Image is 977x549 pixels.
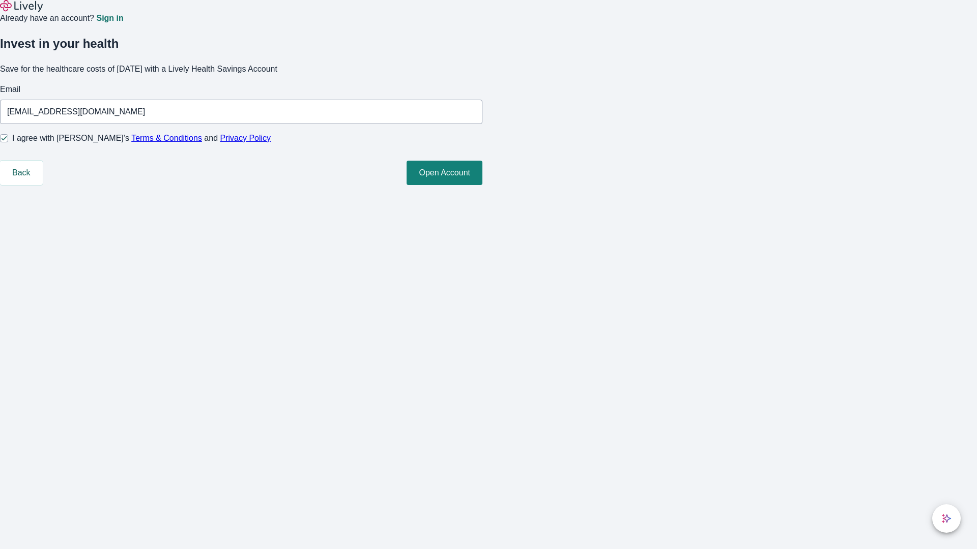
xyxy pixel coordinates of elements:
a: Terms & Conditions [131,134,202,142]
a: Sign in [96,14,123,22]
a: Privacy Policy [220,134,271,142]
svg: Lively AI Assistant [941,513,952,524]
button: Open Account [407,161,482,185]
span: I agree with [PERSON_NAME]’s and [12,132,271,144]
button: chat [932,504,961,533]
